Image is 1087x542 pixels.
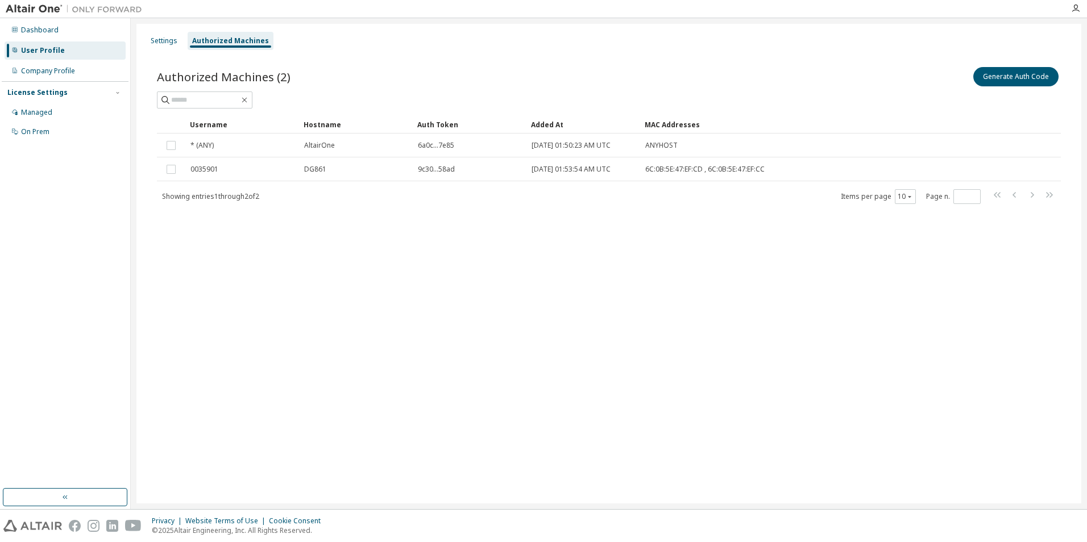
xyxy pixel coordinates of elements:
span: Showing entries 1 through 2 of 2 [162,191,259,201]
span: AltairOne [304,141,335,150]
img: Altair One [6,3,148,15]
span: * (ANY) [190,141,214,150]
div: User Profile [21,46,65,55]
div: Settings [151,36,177,45]
p: © 2025 Altair Engineering, Inc. All Rights Reserved. [152,526,327,535]
div: Dashboard [21,26,59,35]
span: 9c30...58ad [418,165,455,174]
button: Generate Auth Code [973,67,1059,86]
div: Managed [21,108,52,117]
div: Website Terms of Use [185,516,269,526]
img: linkedin.svg [106,520,118,532]
div: Authorized Machines [192,36,269,45]
div: Cookie Consent [269,516,327,526]
div: Privacy [152,516,185,526]
img: youtube.svg [125,520,142,532]
span: Items per page [841,189,916,204]
span: [DATE] 01:53:54 AM UTC [532,165,611,174]
div: MAC Addresses [645,115,945,134]
div: On Prem [21,127,49,136]
span: 0035901 [190,165,218,174]
span: ANYHOST [645,141,678,150]
img: facebook.svg [69,520,81,532]
span: 6a0c...7e85 [418,141,454,150]
span: [DATE] 01:50:23 AM UTC [532,141,611,150]
span: Page n. [926,189,981,204]
span: Authorized Machines (2) [157,69,291,85]
span: 6C:0B:5E:47:EF:CD , 6C:0B:5E:47:EF:CC [645,165,765,174]
div: Added At [531,115,636,134]
div: Hostname [304,115,408,134]
div: Username [190,115,294,134]
div: License Settings [7,88,68,97]
span: DG861 [304,165,326,174]
div: Auth Token [417,115,522,134]
img: altair_logo.svg [3,520,62,532]
div: Company Profile [21,66,75,76]
button: 10 [898,192,913,201]
img: instagram.svg [88,520,99,532]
